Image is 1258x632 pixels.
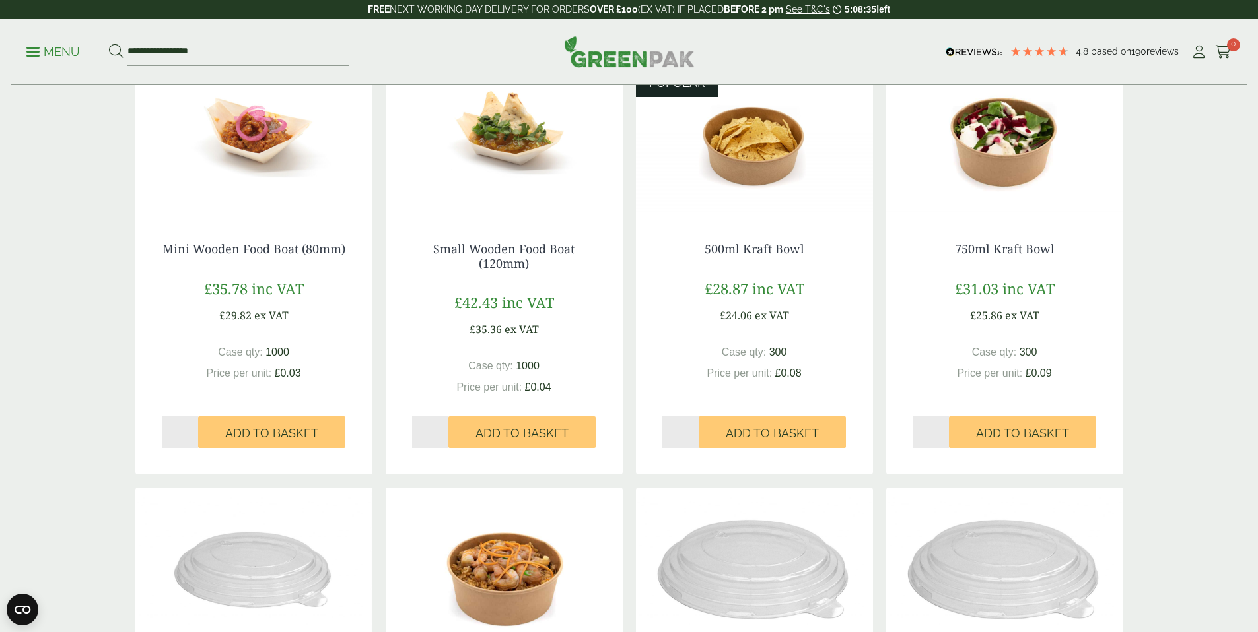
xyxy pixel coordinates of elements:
[454,292,498,312] span: £42.43
[1215,46,1232,59] i: Cart
[946,47,1003,57] img: REVIEWS.io
[516,360,540,371] span: 1000
[699,416,846,448] button: Add to Basket
[949,416,1096,448] button: Add to Basket
[1215,42,1232,62] a: 0
[275,367,301,379] span: £0.03
[726,426,819,441] span: Add to Basket
[955,241,1055,257] a: 750ml Kraft Bowl
[775,367,802,379] span: £0.08
[1146,46,1179,57] span: reviews
[26,44,80,60] p: Menu
[162,241,345,257] a: Mini Wooden Food Boat (80mm)
[254,308,289,323] span: ex VAT
[368,4,390,15] strong: FREE
[972,346,1017,358] span: Case qty:
[1091,46,1131,57] span: Based on
[705,278,748,298] span: £28.87
[198,416,345,448] button: Add to Basket
[456,381,522,393] span: Price per unit:
[135,51,372,216] img: Mini Wooden Boat 80mm with food contents 2920004AA
[876,4,890,15] span: left
[1005,308,1039,323] span: ex VAT
[475,426,569,441] span: Add to Basket
[386,51,623,216] img: Small Wooden Boat 120mm with food contents V2 2920004AB
[26,44,80,57] a: Menu
[470,322,502,336] span: £35.36
[636,51,873,216] img: Kraft Bowl 500ml with Nachos
[752,278,804,298] span: inc VAT
[468,360,513,371] span: Case qty:
[433,241,575,271] a: Small Wooden Food Boat (120mm)
[590,4,638,15] strong: OVER £100
[206,367,271,379] span: Price per unit:
[225,426,318,441] span: Add to Basket
[1010,46,1069,57] div: 4.79 Stars
[219,308,252,323] span: £29.82
[724,4,783,15] strong: BEFORE 2 pm
[769,346,787,358] span: 300
[720,308,752,323] span: £24.06
[218,346,263,358] span: Case qty:
[970,308,1002,323] span: £25.86
[957,367,1022,379] span: Price per unit:
[448,416,596,448] button: Add to Basket
[564,36,695,67] img: GreenPak Supplies
[1002,278,1055,298] span: inc VAT
[265,346,289,358] span: 1000
[886,51,1123,216] img: Kraft Bowl 750ml with Goats Cheese Salad Open
[1020,346,1037,358] span: 300
[955,278,998,298] span: £31.03
[976,426,1069,441] span: Add to Basket
[1191,46,1207,59] i: My Account
[707,367,772,379] span: Price per unit:
[204,278,248,298] span: £35.78
[705,241,804,257] a: 500ml Kraft Bowl
[1131,46,1146,57] span: 190
[722,346,767,358] span: Case qty:
[505,322,539,336] span: ex VAT
[7,594,38,625] button: Open CMP widget
[1227,38,1240,51] span: 0
[845,4,876,15] span: 5:08:35
[525,381,551,393] span: £0.04
[755,308,789,323] span: ex VAT
[252,278,304,298] span: inc VAT
[786,4,830,15] a: See T&C's
[502,292,554,312] span: inc VAT
[1026,367,1052,379] span: £0.09
[1076,46,1091,57] span: 4.8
